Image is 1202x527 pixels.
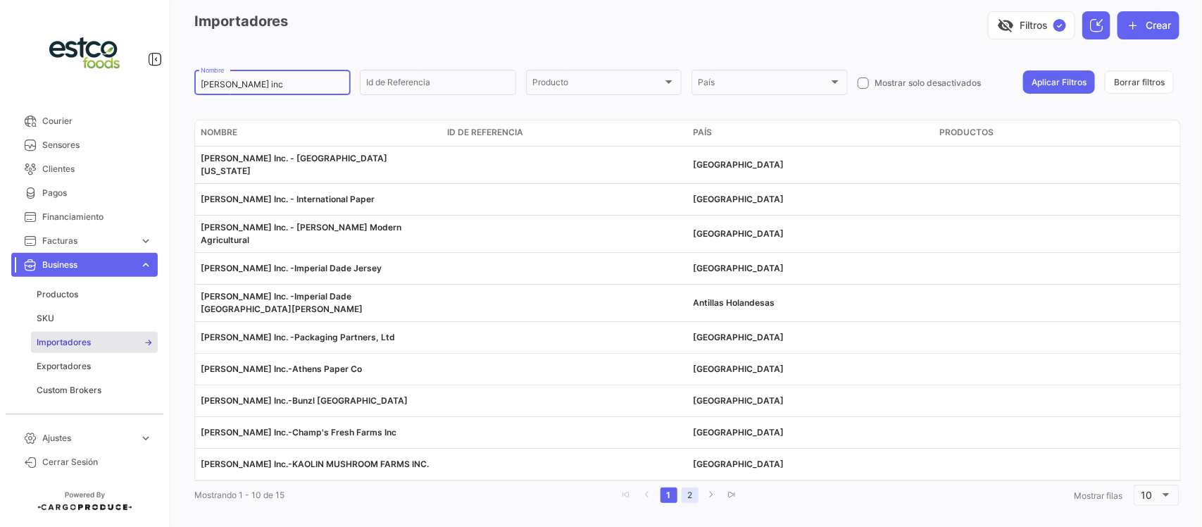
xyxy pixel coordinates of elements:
[195,120,442,146] datatable-header-cell: Nombre
[201,427,396,438] span: Darnel Inc.-Champ's Fresh Farms Inc
[42,259,134,271] span: Business
[201,395,408,406] span: Darnel Inc.-Bunzl Houston
[37,360,91,373] span: Exportadores
[1074,490,1122,501] span: Mostrar filas
[532,80,663,89] span: Producto
[31,284,158,305] a: Productos
[139,432,152,445] span: expand_more
[194,11,288,32] h3: Importadores
[31,356,158,377] a: Exportadores
[639,488,656,503] a: go to previous page
[997,17,1014,34] span: visibility_off
[11,133,158,157] a: Sensores
[201,194,375,204] span: Darnel Inc. - International Paper
[724,488,741,503] a: go to last page
[201,153,387,176] span: Darnel Inc. - Bodega North Carolina
[11,109,158,133] a: Courier
[42,432,134,445] span: Ajustes
[688,120,934,146] datatable-header-cell: País
[694,364,784,374] span: [GEOGRAPHIC_DATA]
[1118,11,1179,39] button: Crear
[694,159,784,170] span: [GEOGRAPHIC_DATA]
[939,126,994,139] span: Productos
[42,163,152,175] span: Clientes
[442,120,688,146] datatable-header-cell: Id de Referencia
[37,288,78,301] span: Productos
[988,11,1075,39] button: visibility_offFiltros✓
[618,488,635,503] a: go to first page
[42,187,152,199] span: Pagos
[139,235,152,247] span: expand_more
[31,332,158,353] a: Importadores
[201,364,362,374] span: Darnel Inc.-Athens Paper Co
[42,211,152,223] span: Financiamiento
[201,332,395,342] span: Darnel Inc. -Packaging Partners, Ltd
[694,297,775,308] span: Antillas Holandesas
[201,222,401,245] span: Darnel Inc. - Jiangsu Yuguan Modern Agricultural
[1053,19,1066,32] span: ✓
[694,263,784,273] span: [GEOGRAPHIC_DATA]
[680,483,701,507] li: page 2
[37,336,91,349] span: Importadores
[194,490,284,500] span: Mostrando 1 - 10 de 15
[694,459,784,469] span: [GEOGRAPHIC_DATA]
[1105,70,1174,94] button: Borrar filtros
[1023,70,1095,94] button: Aplicar Filtros
[694,332,784,342] span: [GEOGRAPHIC_DATA]
[694,427,784,438] span: [GEOGRAPHIC_DATA]
[201,291,363,314] span: Darnel Inc. -Imperial Dade Loma Linda
[694,395,784,406] span: [GEOGRAPHIC_DATA]
[201,459,429,469] span: Darnel Inc.-KAOLIN MUSHROOM FARMS INC.
[37,384,101,397] span: Custom Brokers
[42,115,152,128] span: Courier
[934,120,1180,146] datatable-header-cell: Productos
[11,205,158,229] a: Financiamiento
[139,259,152,271] span: expand_more
[694,126,713,139] span: País
[42,456,152,469] span: Cerrar Sesión
[447,126,523,139] span: Id de Referencia
[201,263,382,273] span: Darnel Inc. -Imperial Dade Jersey
[49,17,120,87] img: a2d2496a-9374-4c2d-9ba1-5a425369ecc8.jpg
[698,80,829,89] span: País
[682,488,699,503] a: 2
[694,194,784,204] span: [GEOGRAPHIC_DATA]
[31,308,158,329] a: SKU
[661,488,677,503] a: 1
[201,126,237,139] span: Nombre
[1141,489,1153,501] span: 10
[31,380,158,401] a: Custom Brokers
[658,483,680,507] li: page 1
[42,139,152,151] span: Sensores
[875,77,981,89] span: Mostrar solo desactivados
[31,404,158,425] a: Ocean Carriers
[37,312,54,325] span: SKU
[11,181,158,205] a: Pagos
[694,228,784,239] span: [GEOGRAPHIC_DATA]
[42,235,134,247] span: Facturas
[11,157,158,181] a: Clientes
[703,488,720,503] a: go to next page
